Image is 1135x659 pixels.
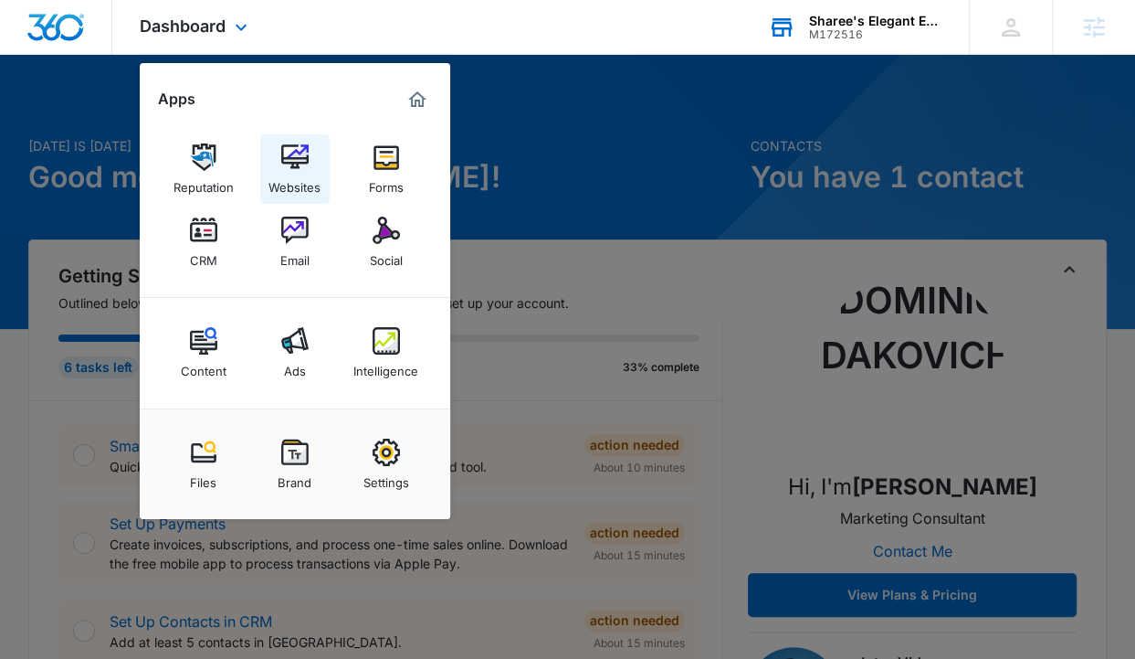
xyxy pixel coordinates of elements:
[403,85,432,114] a: Marketing 360® Dashboard
[169,318,238,388] a: Content
[278,466,311,490] div: Brand
[353,355,418,378] div: Intelligence
[268,171,321,195] div: Websites
[169,134,238,204] a: Reputation
[190,466,216,490] div: Files
[173,171,234,195] div: Reputation
[280,244,310,268] div: Email
[140,16,226,36] span: Dashboard
[352,430,421,499] a: Settings
[169,430,238,499] a: Files
[260,134,330,204] a: Websites
[260,207,330,277] a: Email
[190,244,217,268] div: CRM
[809,28,942,41] div: account id
[369,171,404,195] div: Forms
[352,318,421,388] a: Intelligence
[169,207,238,277] a: CRM
[260,318,330,388] a: Ads
[352,207,421,277] a: Social
[284,355,306,378] div: Ads
[181,355,226,378] div: Content
[352,134,421,204] a: Forms
[158,90,195,108] h2: Apps
[363,466,409,490] div: Settings
[809,14,942,28] div: account name
[370,244,403,268] div: Social
[260,430,330,499] a: Brand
